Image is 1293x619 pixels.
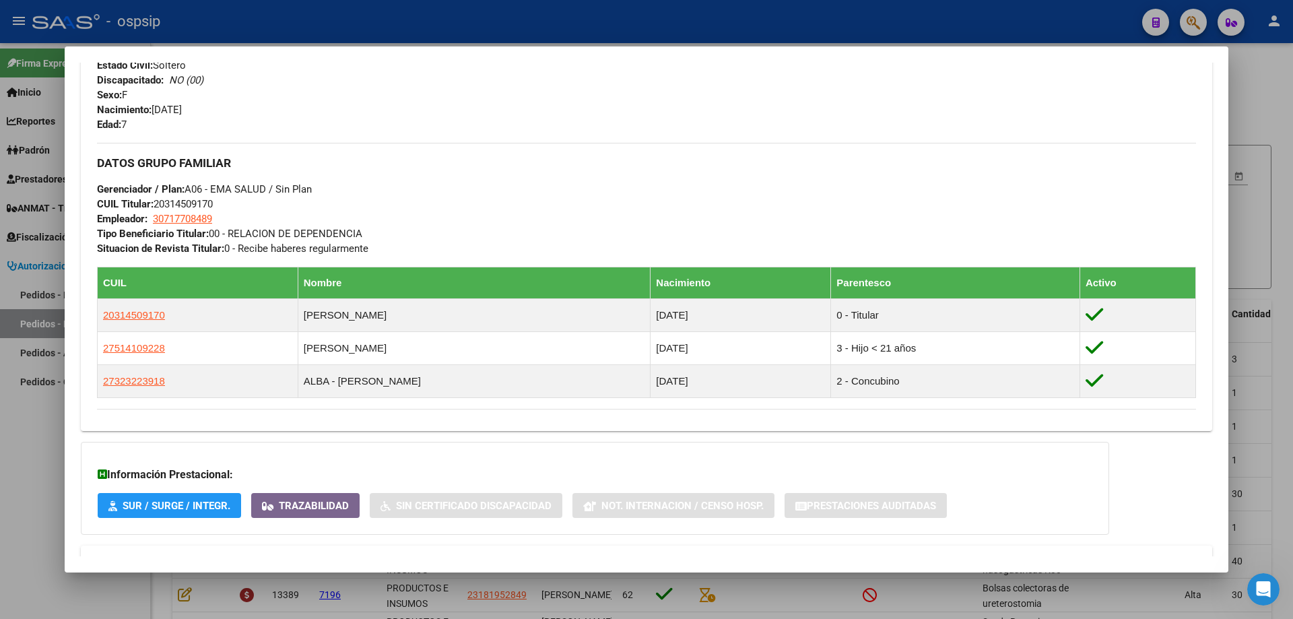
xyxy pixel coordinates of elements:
[97,213,147,225] strong: Empleador:
[298,299,651,332] td: [PERSON_NAME]
[97,198,213,210] span: 20314509170
[97,119,121,131] strong: Edad:
[97,198,154,210] strong: CUIL Titular:
[1080,267,1195,299] th: Activo
[98,267,298,299] th: CUIL
[831,267,1080,299] th: Parentesco
[97,59,153,71] strong: Estado Civil:
[98,493,241,518] button: SUR / SURGE / INTEGR.
[97,74,164,86] strong: Discapacitado:
[103,309,165,321] span: 20314509170
[651,299,831,332] td: [DATE]
[117,555,370,568] span: Aportes y Contribuciones del Afiliado: 27567660457
[651,332,831,365] td: [DATE]
[103,342,165,354] span: 27514109228
[97,104,182,116] span: [DATE]
[103,375,165,387] span: 27323223918
[97,183,185,195] strong: Gerenciador / Plan:
[651,267,831,299] th: Nacimiento
[651,365,831,398] td: [DATE]
[97,156,1196,170] h3: DATOS GRUPO FAMILIAR
[97,89,127,101] span: F
[279,500,349,512] span: Trazabilidad
[153,213,212,225] span: 30717708489
[807,500,936,512] span: Prestaciones Auditadas
[601,500,764,512] span: Not. Internacion / Censo Hosp.
[97,242,368,255] span: 0 - Recibe haberes regularmente
[97,119,127,131] span: 7
[370,493,562,518] button: Sin Certificado Discapacidad
[123,500,230,512] span: SUR / SURGE / INTEGR.
[97,59,186,71] span: Soltero
[169,74,203,86] i: NO (00)
[251,493,360,518] button: Trazabilidad
[97,183,312,195] span: A06 - EMA SALUD / Sin Plan
[831,299,1080,332] td: 0 - Titular
[98,467,1092,483] h3: Información Prestacional:
[97,228,209,240] strong: Tipo Beneficiario Titular:
[831,365,1080,398] td: 2 - Concubino
[298,267,651,299] th: Nombre
[298,365,651,398] td: ALBA - [PERSON_NAME]
[97,89,122,101] strong: Sexo:
[396,500,552,512] span: Sin Certificado Discapacidad
[1247,573,1280,606] iframe: Intercom live chat
[81,546,1212,578] mat-expansion-panel-header: Aportes y Contribuciones del Afiliado: 27567660457
[831,332,1080,365] td: 3 - Hijo < 21 años
[97,228,362,240] span: 00 - RELACION DE DEPENDENCIA
[298,332,651,365] td: [PERSON_NAME]
[572,493,774,518] button: Not. Internacion / Censo Hosp.
[97,104,152,116] strong: Nacimiento:
[785,493,947,518] button: Prestaciones Auditadas
[97,242,224,255] strong: Situacion de Revista Titular:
